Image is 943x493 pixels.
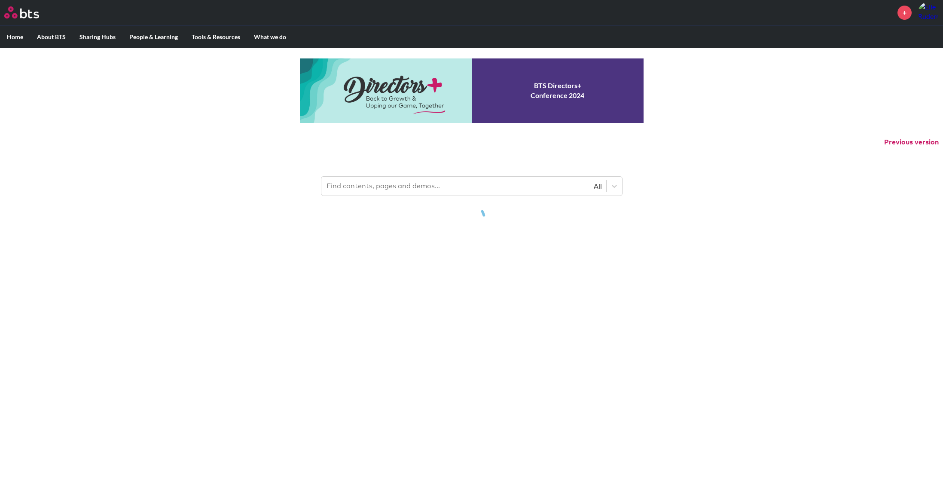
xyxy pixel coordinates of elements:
[897,6,912,20] a: +
[4,6,55,18] a: Go home
[73,26,122,48] label: Sharing Hubs
[884,138,939,147] button: Previous version
[30,26,73,48] label: About BTS
[122,26,185,48] label: People & Learning
[918,2,939,23] a: Profile
[300,58,644,123] a: Conference 2024
[247,26,293,48] label: What we do
[918,2,939,23] img: Elie Ruderman
[4,6,39,18] img: BTS Logo
[540,181,602,191] div: All
[185,26,247,48] label: Tools & Resources
[321,177,536,196] input: Find contents, pages and demos...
